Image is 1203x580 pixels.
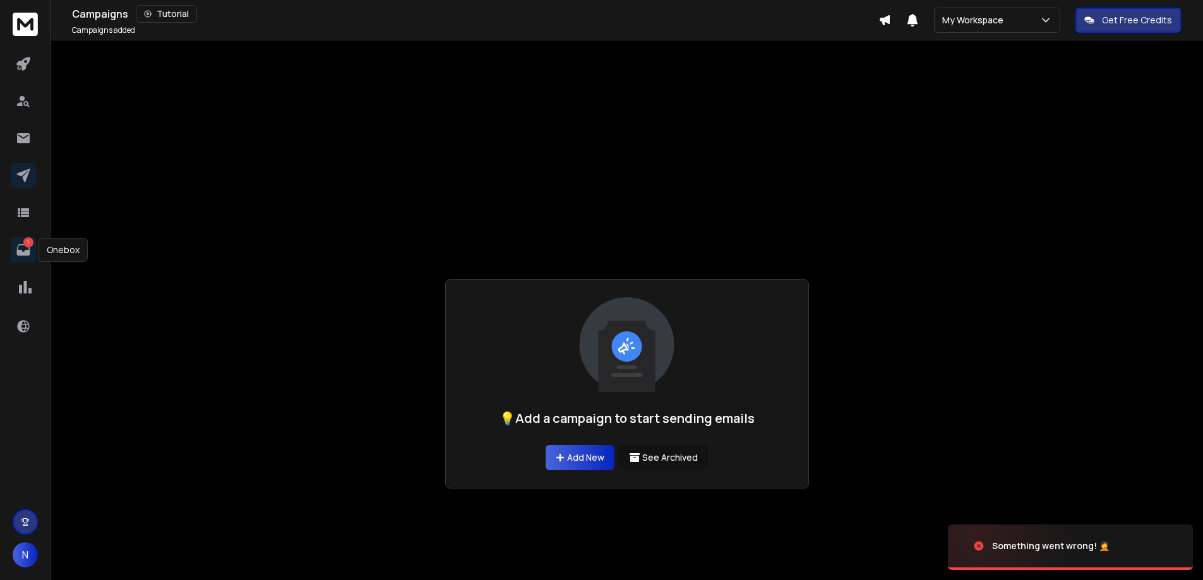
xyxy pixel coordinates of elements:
[39,238,88,262] div: Onebox
[11,237,36,263] a: 1
[72,25,135,35] p: Campaigns added
[23,237,33,247] p: 1
[136,5,197,23] button: Tutorial
[942,14,1008,27] p: My Workspace
[1075,8,1181,33] button: Get Free Credits
[500,410,755,427] h1: 💡Add a campaign to start sending emails
[1102,14,1172,27] p: Get Free Credits
[72,5,878,23] div: Campaigns
[619,445,708,470] button: See Archived
[546,445,614,470] a: Add New
[992,540,1110,552] div: Something went wrong! 🤦
[948,512,1074,580] img: image
[13,542,38,567] button: N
